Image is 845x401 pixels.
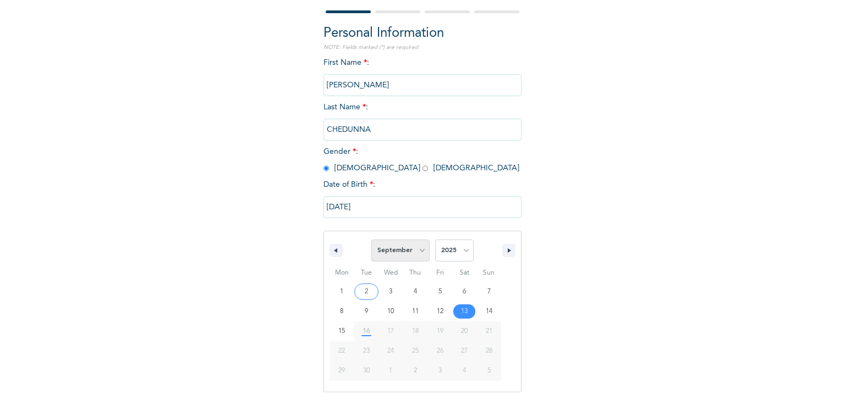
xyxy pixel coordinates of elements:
[363,321,370,341] span: 16
[437,341,443,361] span: 26
[438,282,442,302] span: 5
[476,341,501,361] button: 28
[378,321,403,341] button: 17
[389,282,392,302] span: 3
[323,179,375,191] span: Date of Birth :
[452,341,477,361] button: 27
[487,282,491,302] span: 7
[354,282,379,302] button: 2
[330,361,354,381] button: 29
[476,282,501,302] button: 7
[427,302,452,321] button: 12
[486,302,492,321] span: 14
[461,341,468,361] span: 27
[463,282,466,302] span: 6
[378,341,403,361] button: 24
[323,196,522,218] input: DD-MM-YYYY
[452,321,477,341] button: 20
[340,282,343,302] span: 1
[452,302,477,321] button: 13
[378,264,403,282] span: Wed
[427,282,452,302] button: 5
[387,321,394,341] span: 17
[340,302,343,321] span: 8
[354,361,379,381] button: 30
[330,302,354,321] button: 8
[354,341,379,361] button: 23
[330,321,354,341] button: 15
[452,264,477,282] span: Sat
[427,321,452,341] button: 19
[387,302,394,321] span: 10
[486,321,492,341] span: 21
[427,341,452,361] button: 26
[323,24,522,43] h2: Personal Information
[363,361,370,381] span: 30
[323,148,519,172] span: Gender : [DEMOGRAPHIC_DATA] [DEMOGRAPHIC_DATA]
[437,321,443,341] span: 19
[330,282,354,302] button: 1
[378,282,403,302] button: 3
[403,321,428,341] button: 18
[323,103,522,133] span: Last Name :
[403,282,428,302] button: 4
[323,74,522,96] input: Enter your first name
[476,264,501,282] span: Sun
[323,59,522,89] span: First Name :
[403,302,428,321] button: 11
[486,341,492,361] span: 28
[363,341,370,361] span: 23
[452,282,477,302] button: 6
[412,341,419,361] span: 25
[461,302,468,321] span: 13
[412,302,419,321] span: 11
[412,321,419,341] span: 18
[387,341,394,361] span: 24
[437,302,443,321] span: 12
[365,282,368,302] span: 2
[338,321,345,341] span: 15
[378,302,403,321] button: 10
[476,321,501,341] button: 21
[330,341,354,361] button: 22
[338,341,345,361] span: 22
[403,264,428,282] span: Thu
[338,361,345,381] span: 29
[354,321,379,341] button: 16
[403,341,428,361] button: 25
[414,282,417,302] span: 4
[323,119,522,141] input: Enter your last name
[461,321,468,341] span: 20
[476,302,501,321] button: 14
[427,264,452,282] span: Fri
[354,302,379,321] button: 9
[323,43,522,52] p: NOTE: Fields marked (*) are required
[330,264,354,282] span: Mon
[365,302,368,321] span: 9
[354,264,379,282] span: Tue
